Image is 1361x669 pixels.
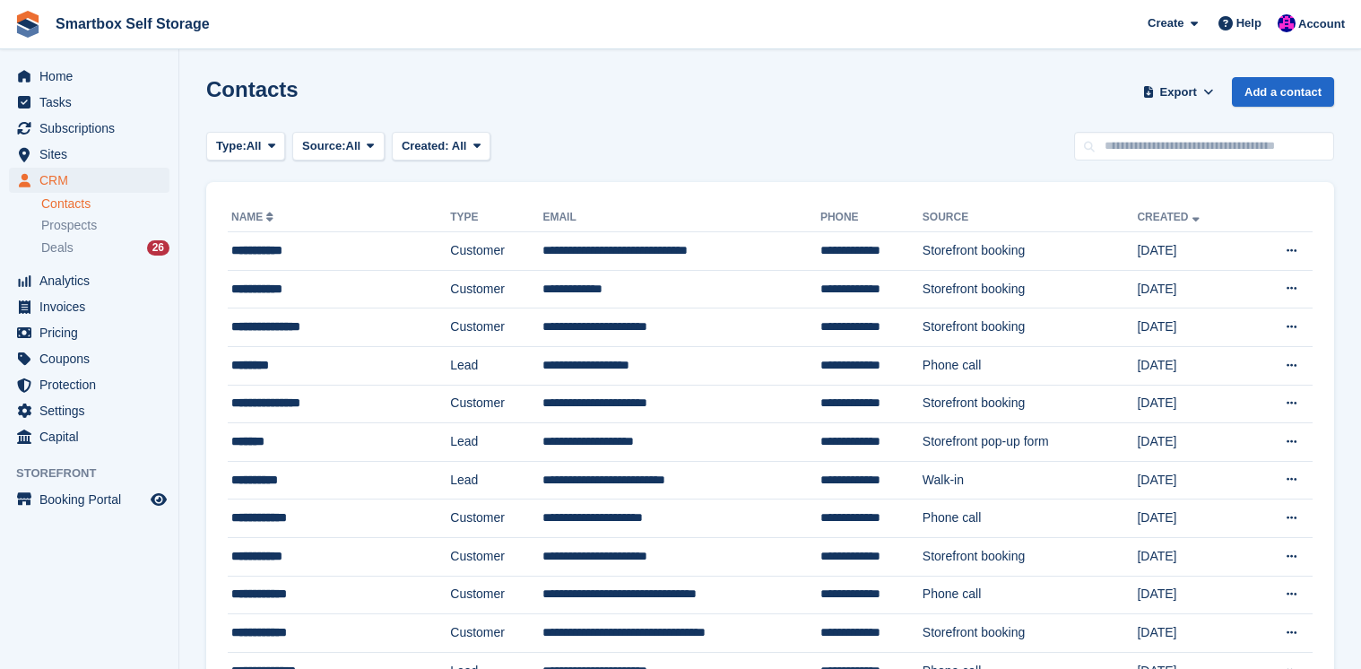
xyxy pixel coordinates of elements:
td: Storefront booking [923,270,1138,308]
th: Phone [820,204,923,232]
td: Walk-in [923,461,1138,500]
td: Customer [450,308,542,347]
td: Customer [450,232,542,271]
button: Type: All [206,132,285,161]
button: Export [1139,77,1218,107]
a: Name [231,211,277,223]
a: menu [9,142,169,167]
td: Phone call [923,346,1138,385]
th: Type [450,204,542,232]
a: menu [9,168,169,193]
h1: Contacts [206,77,299,101]
a: Prospects [41,216,169,235]
td: Storefront pop-up form [923,423,1138,462]
td: [DATE] [1137,385,1248,423]
span: Sites [39,142,147,167]
span: Coupons [39,346,147,371]
span: Prospects [41,217,97,234]
a: menu [9,487,169,512]
span: Create [1148,14,1183,32]
span: Export [1160,83,1197,101]
td: [DATE] [1137,614,1248,653]
a: menu [9,268,169,293]
span: Booking Portal [39,487,147,512]
a: menu [9,116,169,141]
a: menu [9,90,169,115]
td: Storefront booking [923,308,1138,347]
td: Storefront booking [923,385,1138,423]
th: Email [542,204,819,232]
span: Deals [41,239,74,256]
span: Subscriptions [39,116,147,141]
a: menu [9,346,169,371]
th: Source [923,204,1138,232]
td: Customer [450,537,542,576]
td: [DATE] [1137,270,1248,308]
span: All [452,139,467,152]
td: Phone call [923,500,1138,538]
button: Created: All [392,132,490,161]
td: [DATE] [1137,346,1248,385]
td: Customer [450,270,542,308]
td: [DATE] [1137,423,1248,462]
span: Type: [216,137,247,155]
span: Source: [302,137,345,155]
td: Lead [450,423,542,462]
td: Customer [450,576,542,614]
span: Storefront [16,465,178,482]
span: Account [1298,15,1345,33]
td: Lead [450,346,542,385]
a: Preview store [148,489,169,510]
button: Source: All [292,132,385,161]
td: Phone call [923,576,1138,614]
td: Customer [450,500,542,538]
a: Deals 26 [41,239,169,257]
span: Pricing [39,320,147,345]
img: stora-icon-8386f47178a22dfd0bd8f6a31ec36ba5ce8667c1dd55bd0f319d3a0aa187defe.svg [14,11,41,38]
a: menu [9,294,169,319]
span: Settings [39,398,147,423]
span: Tasks [39,90,147,115]
span: All [247,137,262,155]
span: Help [1236,14,1261,32]
a: menu [9,424,169,449]
span: CRM [39,168,147,193]
a: Contacts [41,195,169,213]
a: menu [9,398,169,423]
td: Lead [450,461,542,500]
td: [DATE] [1137,537,1248,576]
td: Storefront booking [923,537,1138,576]
span: All [346,137,361,155]
span: Invoices [39,294,147,319]
td: Storefront booking [923,614,1138,653]
td: [DATE] [1137,461,1248,500]
a: Created [1137,211,1202,223]
span: Capital [39,424,147,449]
span: Analytics [39,268,147,293]
a: menu [9,64,169,89]
td: Customer [450,385,542,423]
span: Home [39,64,147,89]
div: 26 [147,240,169,256]
td: [DATE] [1137,308,1248,347]
img: Sam Austin [1278,14,1296,32]
a: menu [9,372,169,397]
span: Created: [402,139,449,152]
td: [DATE] [1137,500,1248,538]
td: [DATE] [1137,232,1248,271]
td: Customer [450,614,542,653]
a: Add a contact [1232,77,1334,107]
span: Protection [39,372,147,397]
td: [DATE] [1137,576,1248,614]
a: Smartbox Self Storage [48,9,217,39]
a: menu [9,320,169,345]
td: Storefront booking [923,232,1138,271]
